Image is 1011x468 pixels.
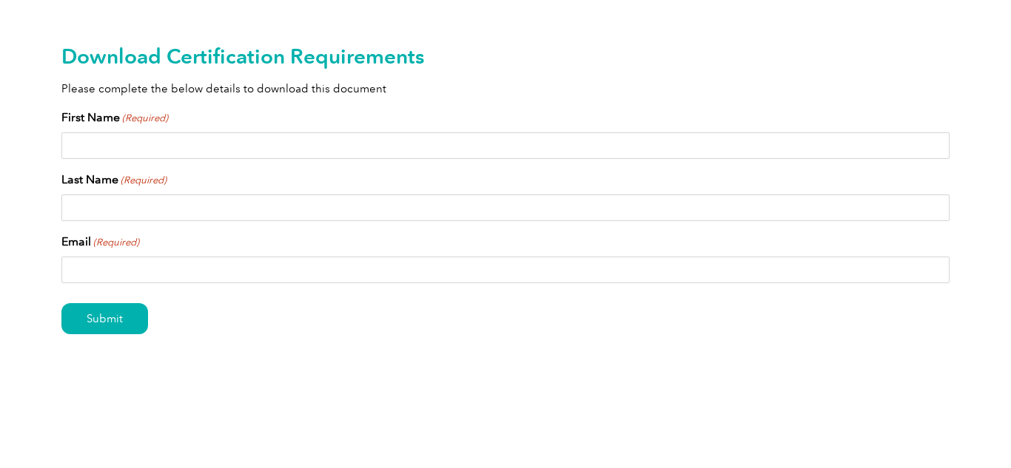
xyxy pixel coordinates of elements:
label: Last Name [61,171,167,189]
span: (Required) [93,235,140,250]
input: Submit [61,303,148,334]
span: (Required) [120,173,167,188]
label: First Name [61,109,168,126]
span: (Required) [121,111,169,126]
label: Email [61,233,139,251]
h2: Download Certification Requirements [61,44,950,68]
p: Please complete the below details to download this document [61,81,950,97]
